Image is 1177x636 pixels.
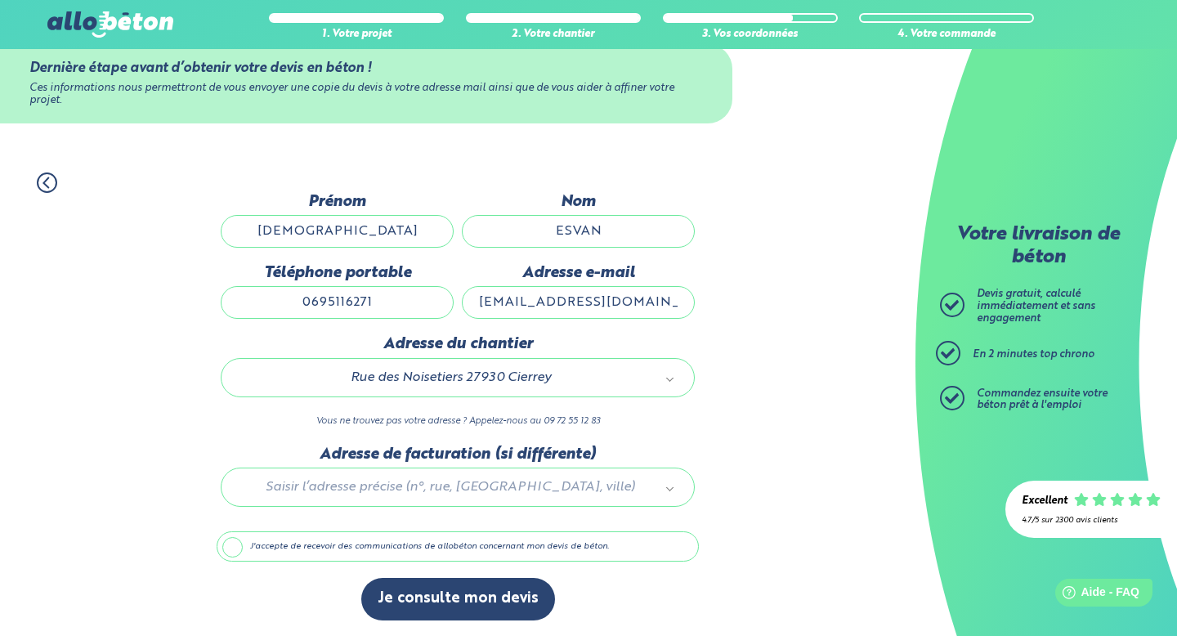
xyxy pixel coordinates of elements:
[221,335,695,353] label: Adresse du chantier
[217,531,699,562] label: J'accepte de recevoir des communications de allobéton concernant mon devis de béton.
[238,367,678,388] a: Rue des Noisetiers 27930 Cierrey
[361,578,555,620] button: Je consulte mon devis
[466,29,641,41] div: 2. Votre chantier
[859,29,1034,41] div: 4. Votre commande
[462,215,695,248] input: Quel est votre nom de famille ?
[221,264,454,282] label: Téléphone portable
[221,215,454,248] input: Quel est votre prénom ?
[221,286,454,319] input: ex : 0642930817
[663,29,838,41] div: 3. Vos coordonnées
[221,193,454,211] label: Prénom
[47,11,173,38] img: allobéton
[244,367,656,388] span: Rue des Noisetiers 27930 Cierrey
[29,83,703,106] div: Ces informations nous permettront de vous envoyer une copie du devis à votre adresse mail ainsi q...
[29,60,703,76] div: Dernière étape avant d’obtenir votre devis en béton !
[221,414,695,429] p: Vous ne trouvez pas votre adresse ? Appelez-nous au 09 72 55 12 83
[1032,572,1159,618] iframe: Help widget launcher
[462,193,695,211] label: Nom
[462,264,695,282] label: Adresse e-mail
[462,286,695,319] input: ex : contact@allobeton.fr
[269,29,444,41] div: 1. Votre projet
